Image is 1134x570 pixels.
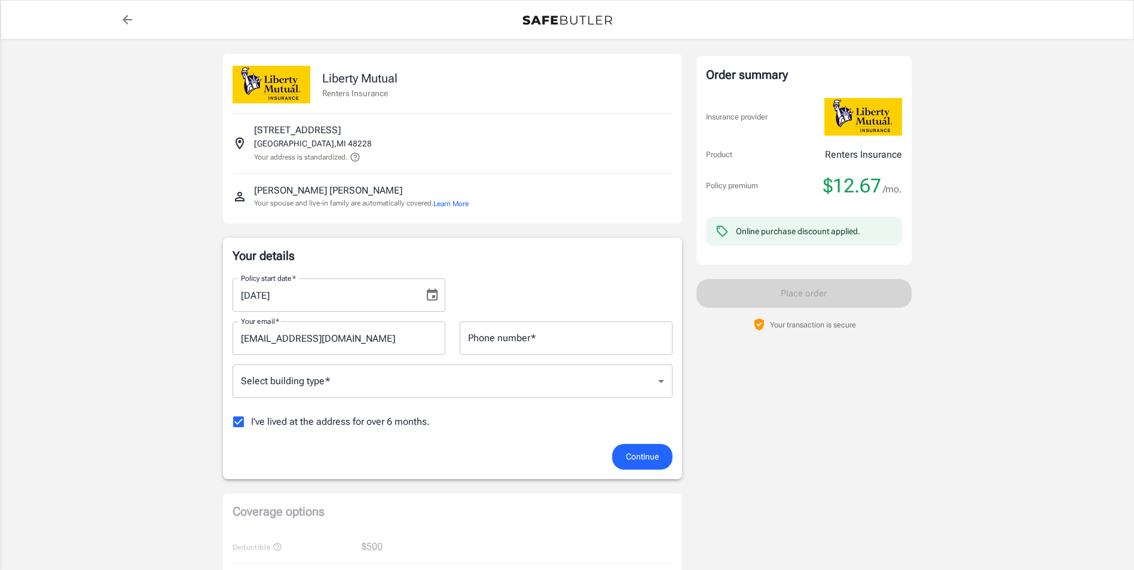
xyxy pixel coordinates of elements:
[233,189,247,204] svg: Insured person
[254,198,469,209] p: Your spouse and live-in family are automatically covered.
[233,278,415,312] input: MM/DD/YYYY
[254,123,341,137] p: [STREET_ADDRESS]
[706,66,902,84] div: Order summary
[626,449,659,464] span: Continue
[824,98,902,136] img: Liberty Mutual
[883,181,902,198] span: /mo.
[460,321,673,355] input: Enter number
[612,444,673,470] button: Continue
[254,137,372,149] p: [GEOGRAPHIC_DATA] , MI 48228
[233,247,673,264] p: Your details
[233,136,247,151] svg: Insured address
[251,415,430,429] span: I've lived at the address for over 6 months.
[522,16,612,25] img: Back to quotes
[254,183,402,198] p: [PERSON_NAME] [PERSON_NAME]
[736,225,860,237] div: Online purchase discount applied.
[706,111,768,123] p: Insurance provider
[233,321,445,355] input: Enter email
[322,87,398,99] p: Renters Insurance
[241,273,296,283] label: Policy start date
[706,180,758,192] p: Policy premium
[233,66,310,103] img: Liberty Mutual
[115,8,139,32] a: back to quotes
[823,174,881,198] span: $12.67
[433,198,469,209] button: Learn More
[770,319,856,330] p: Your transaction is secure
[706,149,732,161] p: Product
[825,148,902,162] p: Renters Insurance
[254,152,347,163] p: Your address is standardized.
[420,283,444,307] button: Choose date, selected date is Oct 11, 2025
[322,69,398,87] p: Liberty Mutual
[241,316,279,326] label: Your email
